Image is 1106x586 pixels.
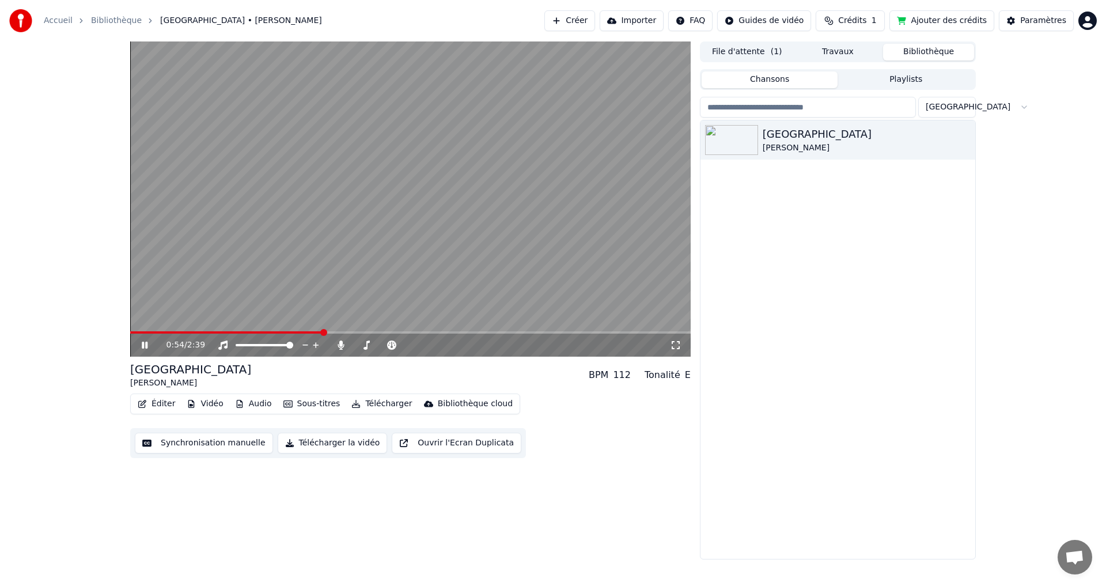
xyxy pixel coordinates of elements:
a: Accueil [44,15,73,27]
div: E [685,368,691,382]
button: Télécharger [347,396,416,412]
div: [PERSON_NAME] [763,142,971,154]
span: 1 [872,15,877,27]
div: Paramètres [1020,15,1066,27]
div: [PERSON_NAME] [130,377,251,389]
button: Ajouter des crédits [889,10,994,31]
button: Bibliothèque [883,44,974,61]
button: Playlists [838,71,974,88]
button: Créer [544,10,595,31]
button: Crédits1 [816,10,885,31]
span: ( 1 ) [771,46,782,58]
button: Guides de vidéo [717,10,811,31]
div: [GEOGRAPHIC_DATA] [763,126,971,142]
div: Bibliothèque cloud [438,398,513,410]
div: 112 [613,368,631,382]
button: Vidéo [182,396,228,412]
div: Ouvrir le chat [1058,540,1092,574]
img: youka [9,9,32,32]
button: FAQ [668,10,713,31]
a: Bibliothèque [91,15,142,27]
button: Audio [230,396,276,412]
span: 0:54 [166,339,184,351]
button: Sous-titres [279,396,345,412]
div: Tonalité [645,368,680,382]
span: Crédits [838,15,866,27]
button: Paramètres [999,10,1074,31]
button: Chansons [702,71,838,88]
div: BPM [589,368,608,382]
span: [GEOGRAPHIC_DATA] • [PERSON_NAME] [160,15,322,27]
div: [GEOGRAPHIC_DATA] [130,361,251,377]
nav: breadcrumb [44,15,322,27]
button: Télécharger la vidéo [278,433,388,453]
button: Travaux [793,44,884,61]
button: Synchronisation manuelle [135,433,273,453]
div: / [166,339,194,351]
button: Importer [600,10,664,31]
button: File d'attente [702,44,793,61]
span: 2:39 [187,339,205,351]
span: [GEOGRAPHIC_DATA] [926,101,1010,113]
button: Ouvrir l'Ecran Duplicata [392,433,521,453]
button: Éditer [133,396,180,412]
